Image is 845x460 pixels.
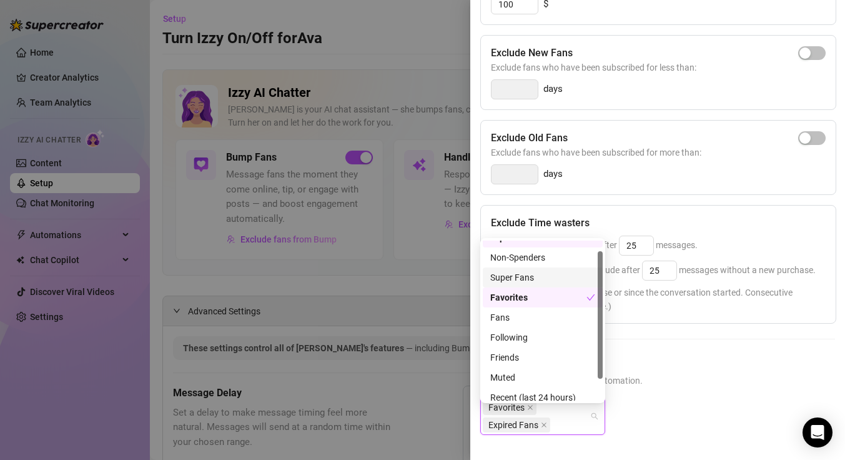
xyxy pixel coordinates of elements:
[483,417,550,432] span: Expired Fans
[491,46,573,61] h5: Exclude New Fans
[483,400,536,415] span: Favorites
[483,327,603,347] div: Following
[527,404,533,411] span: close
[483,367,603,387] div: Muted
[490,291,586,304] div: Favorites
[483,347,603,367] div: Friends
[490,331,595,344] div: Following
[483,387,603,407] div: Recent (last 24 hours)
[483,267,603,287] div: Super Fans
[483,307,603,327] div: Fans
[491,61,826,74] span: Exclude fans who have been subscribed for less than:
[543,82,563,97] span: days
[490,311,595,324] div: Fans
[803,417,833,447] div: Open Intercom Messenger
[490,251,595,264] div: Non-Spenders
[491,265,816,275] span: If they have spent before, exclude after messages without a new purchase.
[488,418,538,432] span: Expired Fans
[483,287,603,307] div: Favorites
[490,371,595,384] div: Muted
[491,216,590,231] h5: Exclude Time wasters
[491,146,826,159] span: Exclude fans who have been subscribed for more than:
[541,422,547,428] span: close
[488,401,525,414] span: Favorites
[491,131,568,146] h5: Exclude Old Fans
[543,167,563,182] span: days
[480,354,835,371] h5: Exclude Fans Lists
[490,271,595,284] div: Super Fans
[490,391,595,404] div: Recent (last 24 hours)
[490,351,595,364] div: Friends
[586,293,595,302] span: check
[491,286,826,313] span: (Either since their last purchase or since the conversation started. Consecutive messages are cou...
[480,374,835,387] span: Select lists to exclude from AI automation.
[483,247,603,267] div: Non-Spenders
